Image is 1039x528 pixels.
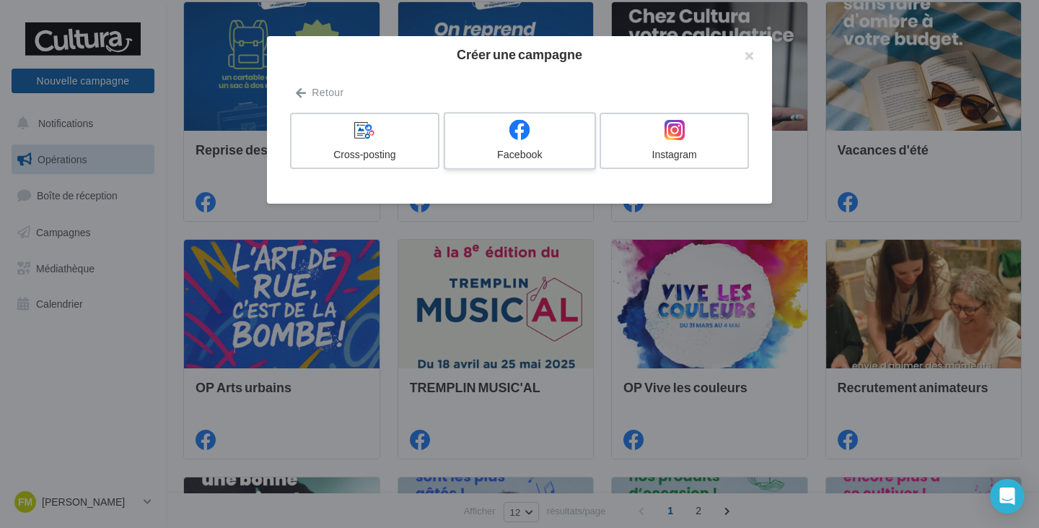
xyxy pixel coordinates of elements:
button: Retour [290,84,349,101]
div: Facebook [451,147,588,162]
div: Cross-posting [297,147,432,162]
div: Instagram [607,147,742,162]
h2: Créer une campagne [290,48,749,61]
div: Open Intercom Messenger [990,479,1025,514]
